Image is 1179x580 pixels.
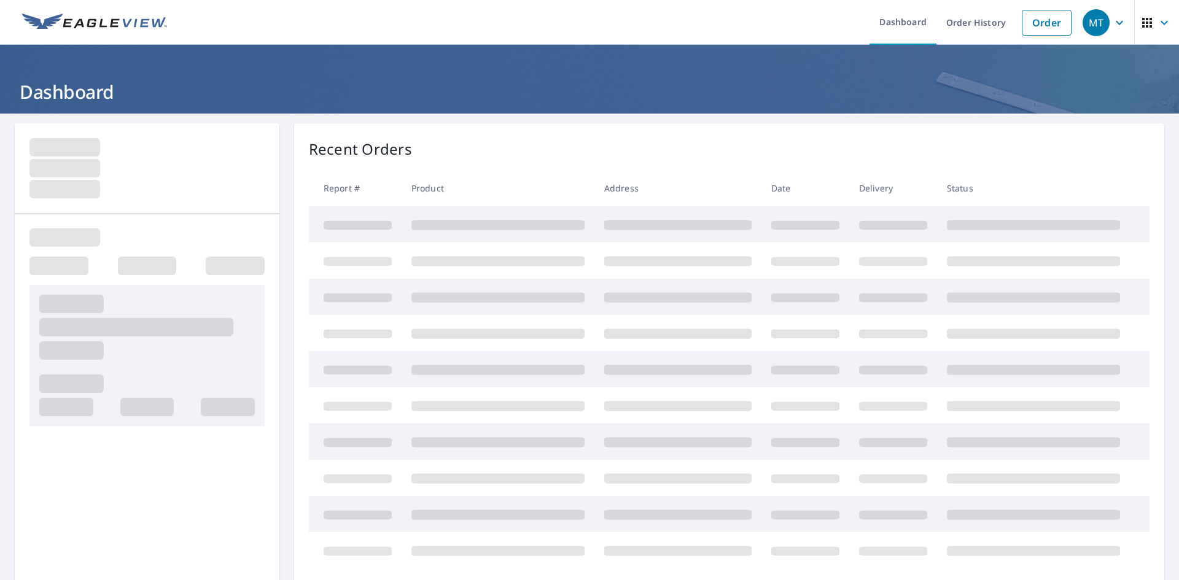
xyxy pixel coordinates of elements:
a: Order [1022,10,1072,36]
img: EV Logo [22,14,167,32]
th: Delivery [849,170,937,206]
h1: Dashboard [15,79,1164,104]
th: Date [761,170,849,206]
th: Address [594,170,761,206]
div: MT [1083,9,1110,36]
p: Recent Orders [309,138,412,160]
th: Status [937,170,1130,206]
th: Report # [309,170,402,206]
th: Product [402,170,594,206]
